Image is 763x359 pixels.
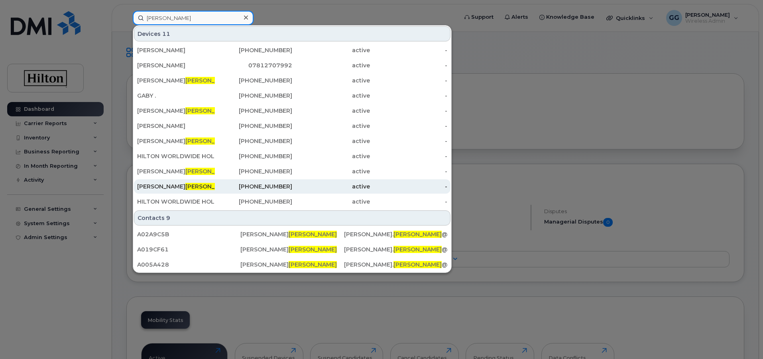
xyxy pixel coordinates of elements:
span: [PERSON_NAME] [289,231,337,238]
span: [PERSON_NAME] [289,246,337,253]
a: [PERSON_NAME][PHONE_NUMBER]active- [134,119,450,133]
div: - [370,137,448,145]
span: [PERSON_NAME] [185,107,234,114]
div: [PERSON_NAME] [137,61,215,69]
div: [PERSON_NAME] [137,77,215,84]
a: GABY .[PHONE_NUMBER]active- [134,88,450,103]
div: - [370,152,448,160]
a: [PERSON_NAME][PERSON_NAME][PHONE_NUMBER]active- [134,73,450,88]
div: 07812707992 [215,61,293,69]
a: [PERSON_NAME][PHONE_NUMBER]active- [134,43,450,57]
div: A005A428 [137,261,240,269]
div: Contacts [134,210,450,226]
a: [PERSON_NAME]07812707992active- [134,58,450,73]
div: - [370,61,448,69]
div: [PHONE_NUMBER] [215,92,293,100]
div: [PERSON_NAME] [137,107,215,115]
div: active [292,122,370,130]
div: HILTON WORLDWIDE HOLDINGS INC. [137,198,215,206]
span: [PERSON_NAME] [185,168,234,175]
div: - [370,46,448,54]
div: [PHONE_NUMBER] [215,152,293,160]
div: - [370,167,448,175]
a: A005A428[PERSON_NAME][PERSON_NAME][PERSON_NAME].[PERSON_NAME]@[DOMAIN_NAME] [134,257,450,272]
div: [PHONE_NUMBER] [215,107,293,115]
a: A019CF61[PERSON_NAME][PERSON_NAME][PERSON_NAME].[PERSON_NAME]@[DOMAIN_NAME] [134,242,450,257]
div: active [292,107,370,115]
div: [PERSON_NAME] [137,46,215,54]
div: - [370,77,448,84]
div: [PHONE_NUMBER] [215,46,293,54]
div: - [370,92,448,100]
div: [PERSON_NAME] [240,230,344,238]
div: [PERSON_NAME]. @[DOMAIN_NAME] [344,261,447,269]
div: active [292,92,370,100]
div: Devices [134,26,450,41]
div: [PERSON_NAME] [240,245,344,253]
span: [PERSON_NAME] [185,137,234,145]
div: active [292,167,370,175]
a: HILTON WORLDWIDE HOLDINGS INC.[PHONE_NUMBER]active- [134,194,450,209]
div: active [292,198,370,206]
span: 9 [166,214,170,222]
div: - [370,122,448,130]
div: - [370,198,448,206]
iframe: Messenger Launcher [728,324,757,353]
div: [PHONE_NUMBER] [215,167,293,175]
span: [PERSON_NAME] [185,183,234,190]
div: active [292,61,370,69]
a: [PERSON_NAME][PERSON_NAME][PHONE_NUMBER]active- [134,164,450,179]
div: GABY . [137,92,215,100]
div: [PHONE_NUMBER] [215,198,293,206]
span: [PERSON_NAME] [289,261,337,268]
div: active [292,182,370,190]
a: [PERSON_NAME][PERSON_NAME][PHONE_NUMBER]active- [134,134,450,148]
div: [PHONE_NUMBER] [215,182,293,190]
div: [PERSON_NAME]. @[DOMAIN_NAME] [344,245,447,253]
div: A02A9C5B [137,230,240,238]
div: - [370,182,448,190]
span: [PERSON_NAME] [185,77,234,84]
div: - [370,107,448,115]
div: [PERSON_NAME] [137,182,215,190]
div: active [292,137,370,145]
a: [PERSON_NAME][PERSON_NAME][PHONE_NUMBER]active- [134,104,450,118]
div: [PHONE_NUMBER] [215,77,293,84]
a: HILTON WORLDWIDE HOLDINGS INC.[PHONE_NUMBER]active- [134,149,450,163]
div: [PERSON_NAME] [137,122,215,130]
div: active [292,46,370,54]
div: [PERSON_NAME] [240,261,344,269]
div: active [292,152,370,160]
div: [PERSON_NAME] [137,137,215,145]
div: [PERSON_NAME] [137,167,215,175]
span: 11 [162,30,170,38]
div: [PERSON_NAME]. @[DOMAIN_NAME] [344,230,447,238]
div: active [292,77,370,84]
span: [PERSON_NAME] [393,261,442,268]
div: [PHONE_NUMBER] [215,122,293,130]
div: A019CF61 [137,245,240,253]
a: [PERSON_NAME][PERSON_NAME][PHONE_NUMBER]active- [134,179,450,194]
div: HILTON WORLDWIDE HOLDINGS INC. [137,152,215,160]
a: A02A9C5B[PERSON_NAME][PERSON_NAME][PERSON_NAME].[PERSON_NAME]@[DOMAIN_NAME] [134,227,450,241]
span: [PERSON_NAME] [393,231,442,238]
span: [PERSON_NAME] [393,246,442,253]
div: [PHONE_NUMBER] [215,137,293,145]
